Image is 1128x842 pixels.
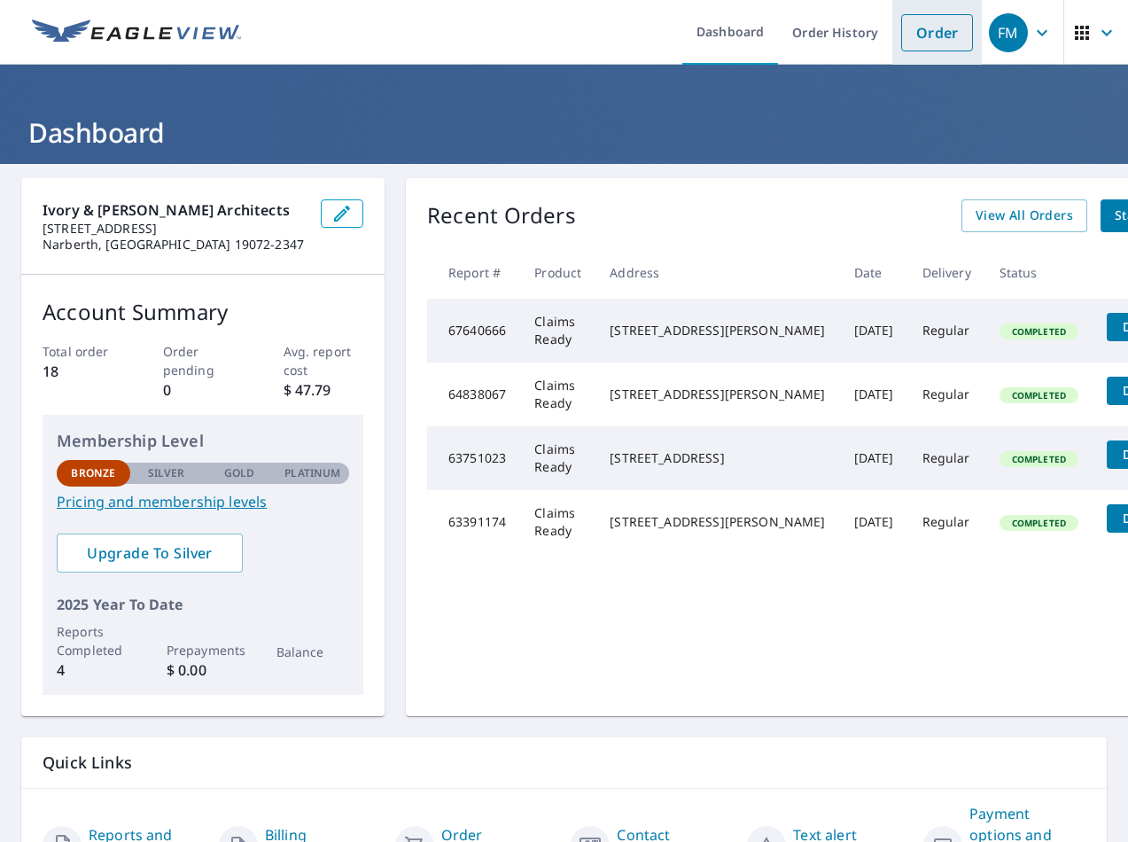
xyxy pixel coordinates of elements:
td: 63751023 [427,426,520,490]
p: $ 47.79 [284,379,364,401]
div: [STREET_ADDRESS][PERSON_NAME] [610,322,825,339]
span: Upgrade To Silver [71,543,229,563]
td: Claims Ready [520,490,595,554]
div: FM [989,13,1028,52]
td: [DATE] [840,299,908,363]
p: 18 [43,361,123,382]
div: [STREET_ADDRESS] [610,449,825,467]
span: View All Orders [976,205,1073,227]
td: 67640666 [427,299,520,363]
p: Reports Completed [57,622,130,659]
div: [STREET_ADDRESS][PERSON_NAME] [610,513,825,531]
p: Membership Level [57,429,349,453]
p: Bronze [71,465,115,481]
span: Completed [1001,389,1077,402]
th: Date [840,246,908,299]
p: Balance [276,643,350,661]
p: $ 0.00 [167,659,240,681]
a: View All Orders [961,199,1087,232]
p: Total order [43,342,123,361]
p: Narberth, [GEOGRAPHIC_DATA] 19072-2347 [43,237,307,253]
th: Product [520,246,595,299]
td: [DATE] [840,426,908,490]
td: Regular [908,299,985,363]
td: Regular [908,426,985,490]
p: Gold [224,465,254,481]
th: Status [985,246,1093,299]
p: 0 [163,379,244,401]
td: 64838067 [427,363,520,426]
span: Completed [1001,517,1077,529]
p: 2025 Year To Date [57,594,349,615]
a: Pricing and membership levels [57,491,349,512]
td: [DATE] [840,490,908,554]
div: [STREET_ADDRESS][PERSON_NAME] [610,386,825,403]
p: Recent Orders [427,199,576,232]
p: [STREET_ADDRESS] [43,221,307,237]
p: Ivory & [PERSON_NAME] Architects [43,199,307,221]
td: Regular [908,490,985,554]
td: Claims Ready [520,426,595,490]
span: Completed [1001,453,1077,465]
td: [DATE] [840,363,908,426]
p: Avg. report cost [284,342,364,379]
td: Regular [908,363,985,426]
p: 4 [57,659,130,681]
p: Platinum [284,465,340,481]
img: EV Logo [32,19,241,46]
span: Completed [1001,325,1077,338]
a: Order [901,14,973,51]
td: Claims Ready [520,299,595,363]
p: Order pending [163,342,244,379]
td: Claims Ready [520,363,595,426]
td: 63391174 [427,490,520,554]
a: Upgrade To Silver [57,534,243,573]
p: Account Summary [43,296,363,328]
th: Delivery [908,246,985,299]
p: Silver [148,465,185,481]
th: Address [595,246,839,299]
h1: Dashboard [21,114,1107,151]
th: Report # [427,246,520,299]
p: Prepayments [167,641,240,659]
p: Quick Links [43,752,1085,774]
